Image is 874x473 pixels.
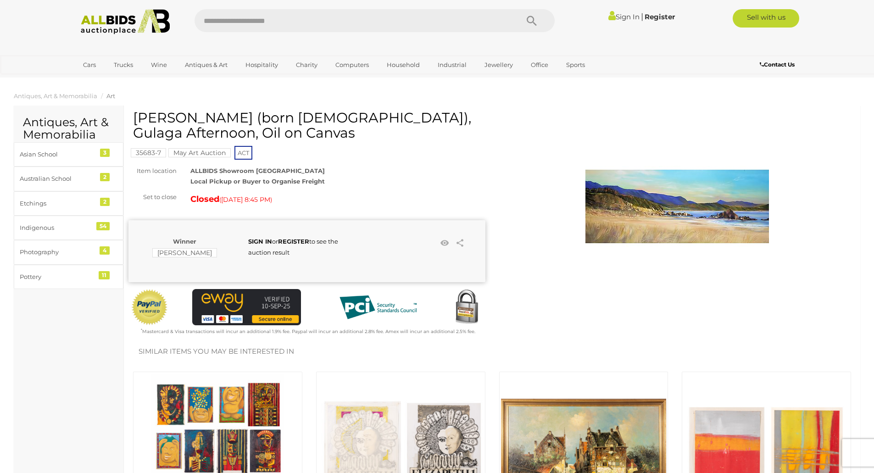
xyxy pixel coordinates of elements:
[14,216,123,240] a: Indigenous 54
[20,223,95,233] div: Indigenous
[96,222,110,230] div: 54
[641,11,643,22] span: |
[131,149,166,156] a: 35683-7
[23,116,114,141] h2: Antiques, Art & Memorabilia
[234,146,252,160] span: ACT
[168,149,231,156] a: May Art Auction
[760,61,795,68] b: Contact Us
[100,173,110,181] div: 2
[145,57,173,72] a: Wine
[20,149,95,160] div: Asian School
[139,348,846,356] h2: Similar items you may be interested in
[77,57,102,72] a: Cars
[448,289,485,326] img: Secured by Rapid SSL
[14,167,123,191] a: Australian School 2
[190,167,325,174] strong: ALLBIDS Showroom [GEOGRAPHIC_DATA]
[100,149,110,157] div: 3
[192,289,301,325] img: eWAY Payment Gateway
[239,57,284,72] a: Hospitality
[509,9,555,32] button: Search
[329,57,375,72] a: Computers
[108,57,139,72] a: Trucks
[152,248,217,257] mark: [PERSON_NAME]
[20,247,95,257] div: Photography
[20,272,95,282] div: Pottery
[131,148,166,157] mark: 35683-7
[122,166,184,176] div: Item location
[20,173,95,184] div: Australian School
[221,195,270,204] span: [DATE] 8:45 PM
[99,271,110,279] div: 11
[20,198,95,209] div: Etchings
[14,265,123,289] a: Pottery 11
[608,12,640,21] a: Sign In
[141,328,475,334] small: Mastercard & Visa transactions will incur an additional 1.9% fee. Paypal will incur an additional...
[14,92,97,100] a: Antiques, Art & Memorabilia
[77,72,154,88] a: [GEOGRAPHIC_DATA]
[760,60,797,70] a: Contact Us
[438,236,451,250] li: Watch this item
[14,240,123,264] a: Photography 4
[100,198,110,206] div: 2
[106,92,115,100] a: Art
[432,57,473,72] a: Industrial
[122,192,184,202] div: Set to close
[173,238,196,245] b: Winner
[168,148,231,157] mark: May Art Auction
[290,57,323,72] a: Charity
[560,57,591,72] a: Sports
[248,238,272,245] a: SIGN IN
[525,57,554,72] a: Office
[248,238,338,256] span: or to see the auction result
[219,196,272,203] span: ( )
[190,194,219,204] strong: Closed
[76,9,175,34] img: Allbids.com.au
[100,246,110,255] div: 4
[645,12,675,21] a: Register
[14,191,123,216] a: Etchings 2
[133,110,483,140] h1: [PERSON_NAME] (born [DEMOGRAPHIC_DATA]), Gulaga Afternoon, Oil on Canvas
[131,289,168,326] img: Official PayPal Seal
[479,57,519,72] a: Jewellery
[14,142,123,167] a: Asian School 3
[190,178,325,185] strong: Local Pickup or Buyer to Organise Freight
[585,115,769,298] img: Tanya Nelipa (born 1956), Gulaga Afternoon, Oil on Canvas
[179,57,234,72] a: Antiques & Art
[278,238,309,245] a: REGISTER
[733,9,799,28] a: Sell with us
[381,57,426,72] a: Household
[332,289,424,326] img: PCI DSS compliant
